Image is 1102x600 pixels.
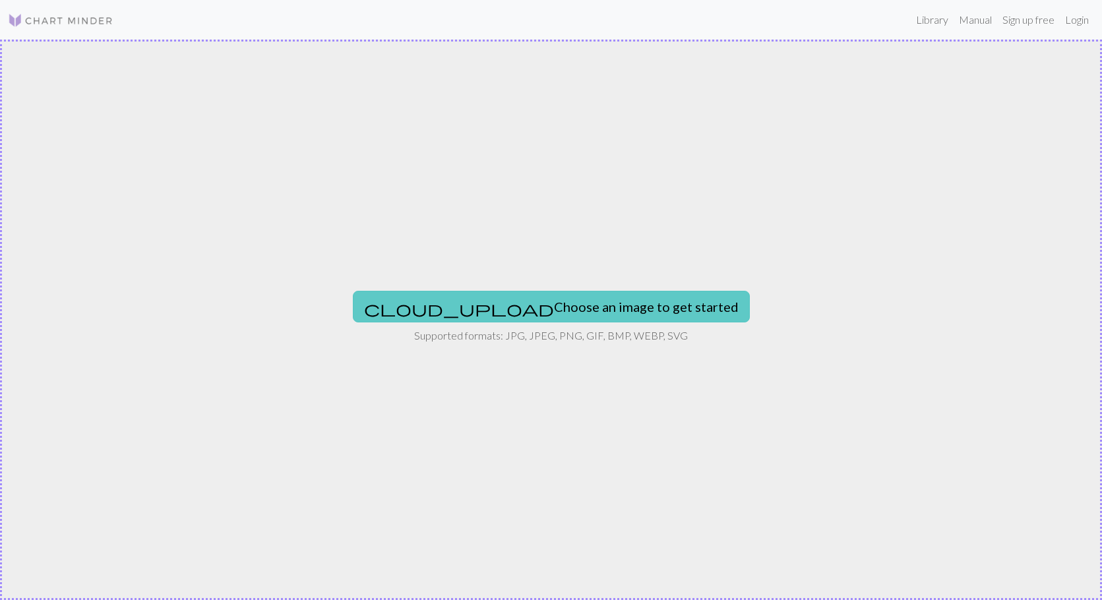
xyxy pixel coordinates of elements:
img: Logo [8,13,113,28]
span: cloud_upload [364,299,554,318]
a: Login [1060,7,1094,33]
a: Sign up free [997,7,1060,33]
button: Choose an image to get started [353,291,750,322]
p: Supported formats: JPG, JPEG, PNG, GIF, BMP, WEBP, SVG [414,328,688,344]
a: Manual [954,7,997,33]
a: Library [911,7,954,33]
